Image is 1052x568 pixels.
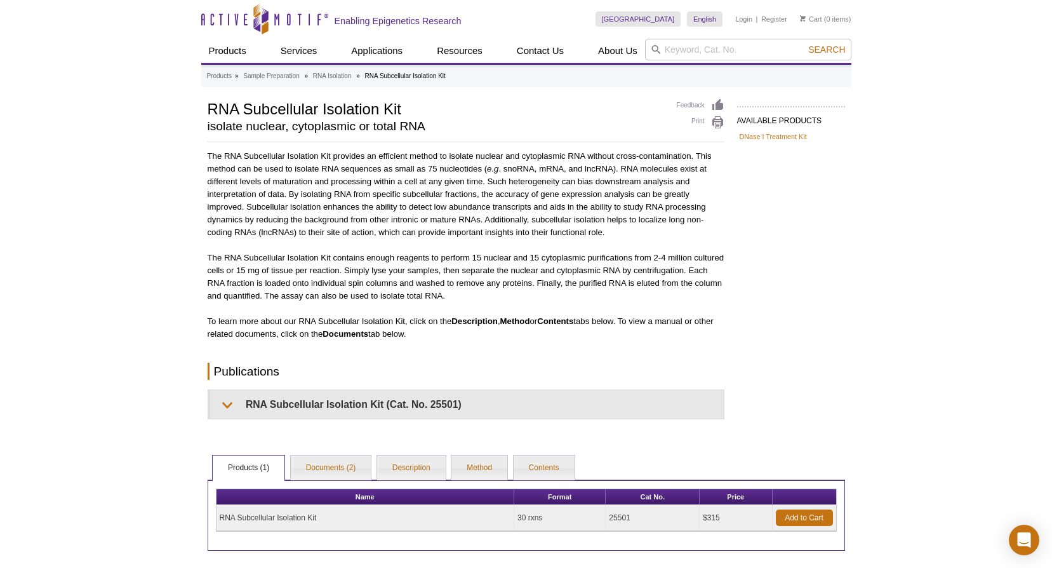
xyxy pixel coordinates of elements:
a: Print [677,116,724,130]
a: [GEOGRAPHIC_DATA] [596,11,681,27]
li: » [356,72,360,79]
th: Name [216,489,514,505]
a: Contact Us [509,39,571,63]
td: 25501 [606,505,700,531]
li: » [235,72,239,79]
a: Sample Preparation [243,71,299,82]
h2: Publications [208,363,724,380]
a: Add to Cart [776,510,833,526]
a: English [687,11,722,27]
strong: Description [451,316,498,326]
span: Search [808,44,845,55]
li: | [756,11,758,27]
h2: isolate nuclear, cytoplasmic or total RNA [208,121,664,132]
td: 30 rxns [514,505,606,531]
a: Products [207,71,232,82]
td: RNA Subcellular Isolation Kit [216,505,514,531]
a: Cart [800,15,822,24]
strong: Contents [537,316,573,326]
a: Products [201,39,254,63]
button: Search [804,44,849,55]
li: » [304,72,308,79]
a: Products (1) [213,456,284,481]
td: $315 [700,505,772,531]
a: RNA Isolation [313,71,352,82]
a: Method [451,456,507,481]
strong: Documents [323,329,368,339]
a: Applications [343,39,410,63]
a: Resources [429,39,490,63]
em: e.g [487,164,498,173]
h2: AVAILABLE PRODUCTS [737,106,845,129]
summary: RNA Subcellular Isolation Kit (Cat. No. 25501) [210,390,724,419]
p: To learn more about our RNA Subcellular Isolation Kit, click on the , or tabs below. To view a ma... [208,315,724,341]
li: RNA Subcellular Isolation Kit [365,72,446,79]
a: About Us [590,39,645,63]
a: Description [377,456,446,481]
p: The RNA Subcellular Isolation Kit provides an efficient method to isolate nuclear and cytoplasmic... [208,150,724,239]
div: Open Intercom Messenger [1009,525,1039,555]
a: DNase I Treatment Kit [740,131,807,142]
th: Price [700,489,772,505]
h1: RNA Subcellular Isolation Kit [208,98,664,118]
a: Contents [514,456,575,481]
a: Documents (2) [291,456,371,481]
h2: Enabling Epigenetics Research [335,15,462,27]
th: Format [514,489,606,505]
p: The RNA Subcellular Isolation Kit contains enough reagents to perform 15 nuclear and 15 cytoplasm... [208,252,724,302]
th: Cat No. [606,489,700,505]
a: Login [735,15,752,24]
a: Feedback [677,98,724,112]
input: Keyword, Cat. No. [645,39,851,60]
li: (0 items) [800,11,851,27]
strong: Method [500,316,530,326]
a: Services [273,39,325,63]
img: Your Cart [800,15,806,22]
a: Register [761,15,787,24]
